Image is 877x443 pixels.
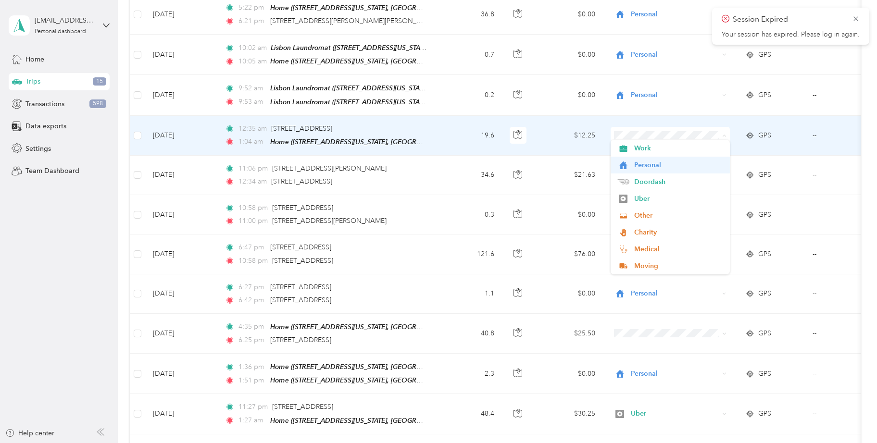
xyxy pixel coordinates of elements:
[631,369,719,379] span: Personal
[438,116,502,156] td: 19.6
[536,234,603,274] td: $76.00
[631,90,719,100] span: Personal
[536,274,603,314] td: $0.00
[631,408,719,419] span: Uber
[145,116,217,156] td: [DATE]
[238,123,267,134] span: 12:35 am
[238,321,266,332] span: 4:35 pm
[438,394,502,434] td: 48.4
[145,314,217,354] td: [DATE]
[238,415,266,426] span: 1:27 am
[35,15,95,25] div: [EMAIL_ADDRESS][DOMAIN_NAME]
[270,4,498,12] span: Home ([STREET_ADDRESS][US_STATE], [GEOGRAPHIC_DATA], [US_STATE])
[238,375,266,386] span: 1:51 pm
[238,56,266,67] span: 10:05 am
[438,35,502,75] td: 0.7
[145,394,217,434] td: [DATE]
[758,369,771,379] span: GPS
[270,376,498,384] span: Home ([STREET_ADDRESS][US_STATE], [GEOGRAPHIC_DATA], [US_STATE])
[238,402,268,412] span: 11:27 pm
[25,54,44,64] span: Home
[238,216,268,226] span: 11:00 pm
[238,176,267,187] span: 12:34 am
[270,283,331,291] span: [STREET_ADDRESS]
[270,84,430,92] span: Lisbon Laundromat ([STREET_ADDRESS][US_STATE])
[272,217,387,225] span: [STREET_ADDRESS][PERSON_NAME]
[272,403,333,411] span: [STREET_ADDRESS]
[272,257,333,265] span: [STREET_ADDRESS]
[733,13,845,25] p: Session Expired
[758,408,771,419] span: GPS
[25,166,79,176] span: Team Dashboard
[823,389,877,443] iframe: Everlance-gr Chat Button Frame
[758,209,771,220] span: GPS
[5,428,54,438] button: Help center
[238,282,266,293] span: 6:27 pm
[634,261,723,271] span: Moving
[270,296,331,304] span: [STREET_ADDRESS]
[634,177,723,187] span: Doordash
[536,195,603,234] td: $0.00
[238,203,268,213] span: 10:58 pm
[145,35,217,75] td: [DATE]
[536,314,603,354] td: $25.50
[238,362,266,372] span: 1:36 pm
[271,44,431,52] span: Lisbon Laundromat ([STREET_ADDRESS][US_STATE])
[145,354,217,394] td: [DATE]
[145,75,217,115] td: [DATE]
[25,99,64,109] span: Transactions
[270,417,498,425] span: Home ([STREET_ADDRESS][US_STATE], [GEOGRAPHIC_DATA], [US_STATE])
[271,124,332,133] span: [STREET_ADDRESS]
[634,194,723,204] span: Uber
[438,354,502,394] td: 2.3
[238,295,266,306] span: 6:42 pm
[238,16,266,26] span: 6:21 pm
[631,9,719,20] span: Personal
[634,210,723,221] span: Other
[270,323,498,331] span: Home ([STREET_ADDRESS][US_STATE], [GEOGRAPHIC_DATA], [US_STATE])
[272,204,333,212] span: [STREET_ADDRESS]
[238,256,268,266] span: 10:58 pm
[270,17,438,25] span: [STREET_ADDRESS][PERSON_NAME][PERSON_NAME]
[89,99,106,108] span: 598
[238,242,266,253] span: 6:47 pm
[93,77,106,86] span: 15
[271,177,332,185] span: [STREET_ADDRESS]
[270,57,498,65] span: Home ([STREET_ADDRESS][US_STATE], [GEOGRAPHIC_DATA], [US_STATE])
[25,76,40,86] span: Trips
[238,43,266,53] span: 10:02 am
[617,179,629,185] img: Legacy Icon [Doordash]
[238,2,266,13] span: 5:22 pm
[35,29,86,35] div: Personal dashboard
[145,156,217,195] td: [DATE]
[438,274,502,314] td: 1.1
[758,328,771,339] span: GPS
[615,410,624,418] img: Legacy Icon [Uber]
[270,138,498,146] span: Home ([STREET_ADDRESS][US_STATE], [GEOGRAPHIC_DATA], [US_STATE])
[270,98,430,106] span: Lisbon Laundromat ([STREET_ADDRESS][US_STATE])
[536,156,603,195] td: $21.63
[145,195,217,234] td: [DATE]
[634,244,723,254] span: Medical
[631,49,719,60] span: Personal
[758,49,771,60] span: GPS
[758,249,771,259] span: GPS
[238,163,268,174] span: 11:06 pm
[145,274,217,314] td: [DATE]
[438,195,502,234] td: 0.3
[631,288,719,299] span: Personal
[438,156,502,195] td: 34.6
[758,90,771,100] span: GPS
[722,30,860,39] p: Your session has expired. Please log in again.
[619,195,627,203] img: Legacy Icon [Uber]
[634,143,723,153] span: Work
[25,121,66,131] span: Data exports
[270,363,498,371] span: Home ([STREET_ADDRESS][US_STATE], [GEOGRAPHIC_DATA], [US_STATE])
[438,75,502,115] td: 0.2
[634,227,723,237] span: Charity
[758,170,771,180] span: GPS
[536,116,603,156] td: $12.25
[272,164,387,172] span: [STREET_ADDRESS][PERSON_NAME]
[145,234,217,274] td: [DATE]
